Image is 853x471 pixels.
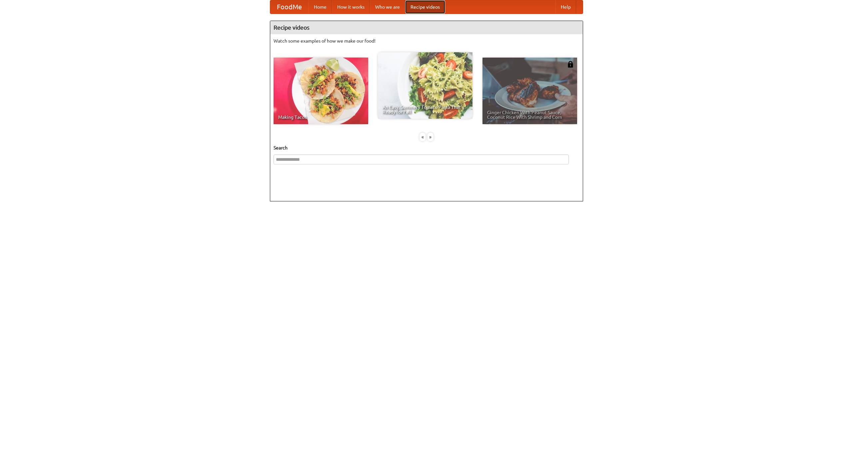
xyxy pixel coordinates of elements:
p: Watch some examples of how we make our food! [274,38,579,44]
div: « [420,133,426,141]
a: Recipe videos [405,0,445,14]
a: FoodMe [270,0,309,14]
img: 483408.png [567,61,574,68]
span: An Easy, Summery Tomato Pasta That's Ready for Fall [383,105,468,114]
a: Help [555,0,576,14]
span: Making Tacos [278,115,364,119]
a: How it works [332,0,370,14]
h5: Search [274,144,579,151]
a: Who we are [370,0,405,14]
a: Home [309,0,332,14]
a: An Easy, Summery Tomato Pasta That's Ready for Fall [378,52,472,119]
h4: Recipe videos [270,21,583,34]
a: Making Tacos [274,58,368,124]
div: » [427,133,433,141]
